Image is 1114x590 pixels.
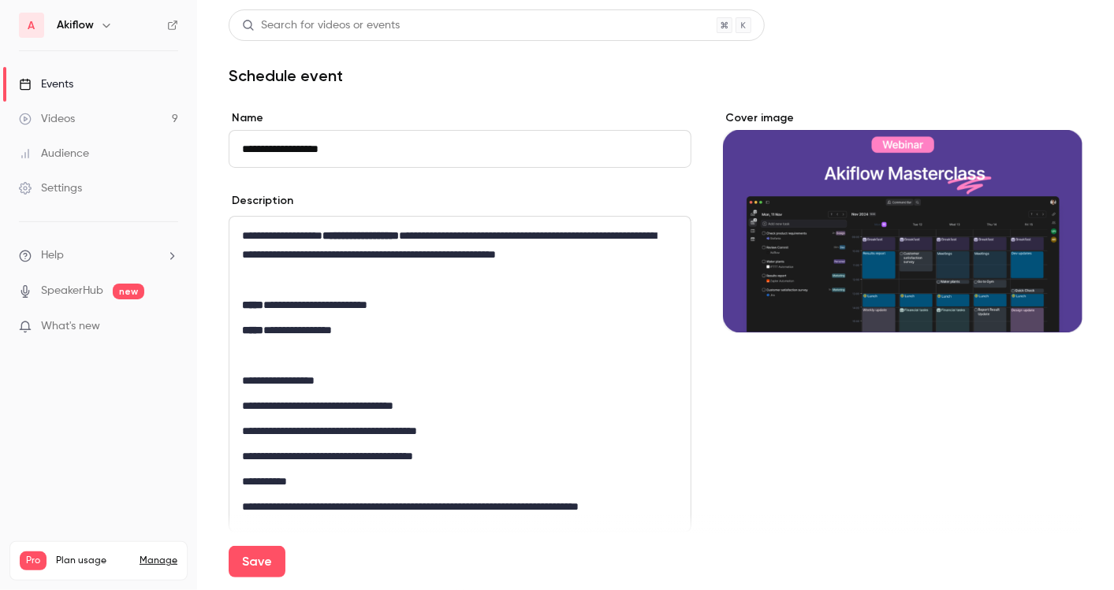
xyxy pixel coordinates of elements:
button: Save [229,546,285,577]
span: Plan usage [56,555,130,567]
h6: Akiflow [57,17,94,33]
div: Search for videos or events [242,17,400,34]
span: Help [41,247,64,264]
a: SpeakerHub [41,283,103,299]
h1: Schedule event [229,66,1082,85]
div: Settings [19,180,82,196]
a: Manage [140,555,177,567]
section: Cover image [723,110,1082,332]
div: Audience [19,146,89,161]
span: A [28,17,35,34]
label: Name [229,110,691,126]
section: description [229,216,691,532]
div: Events [19,76,73,92]
li: help-dropdown-opener [19,247,178,264]
span: Pro [20,551,47,570]
span: new [113,284,144,299]
iframe: Noticeable Trigger [159,320,178,334]
span: What's new [41,318,100,335]
label: Description [229,193,293,209]
div: editor [229,217,691,532]
div: Videos [19,111,75,127]
label: Cover image [723,110,1082,126]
